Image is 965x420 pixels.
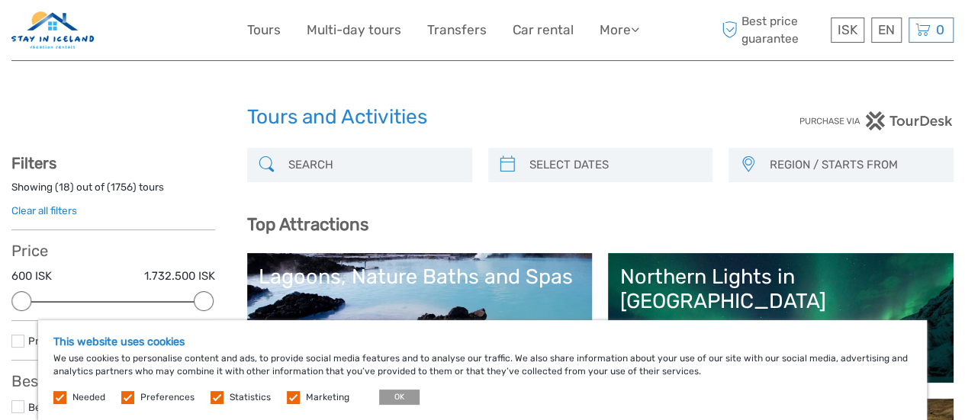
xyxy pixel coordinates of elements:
label: 600 ISK [11,268,52,284]
label: Marketing [306,391,349,404]
b: Top Attractions [247,214,368,235]
label: 18 [59,180,70,194]
a: Multi-day tours [307,19,401,41]
a: Best for Self Drive [28,401,114,413]
h5: This website uses cookies [53,335,912,348]
span: 0 [934,22,947,37]
img: PurchaseViaTourDesk.png [799,111,954,130]
span: ISK [838,22,857,37]
a: Lagoons, Nature Baths and Spas [259,265,581,371]
a: Tours [247,19,281,41]
label: Statistics [230,391,271,404]
input: SEARCH [282,152,465,178]
strong: Filters [11,154,56,172]
a: More [600,19,639,41]
h3: Price [11,242,215,260]
div: We use cookies to personalise content and ads, to provide social media features and to analyse ou... [38,320,927,420]
a: Transfers [427,19,487,41]
h3: Best Of [11,372,215,390]
div: EN [871,18,902,43]
div: Showing ( ) out of ( ) tours [11,180,215,204]
span: Best price guarantee [718,13,827,46]
button: OK [379,390,420,405]
div: Northern Lights in [GEOGRAPHIC_DATA] [619,265,942,314]
p: We're away right now. Please check back later! [21,27,172,39]
a: Clear all filters [11,204,77,216]
label: 1756 [111,180,133,194]
label: Needed [72,391,105,404]
label: 1.732.500 ISK [144,268,215,284]
button: Open LiveChat chat widget [175,24,194,42]
h1: Tours and Activities [247,105,719,130]
label: Preferences [140,391,195,404]
div: Lagoons, Nature Baths and Spas [259,265,581,289]
img: 2058-9cd1c9e2-07d5-40ab-8453-41d21e4e1a19_logo_small.png [11,11,94,49]
a: Northern Lights in [GEOGRAPHIC_DATA] [619,265,942,371]
button: REGION / STARTS FROM [762,152,946,178]
input: SELECT DATES [523,152,706,178]
a: Private tours [28,335,89,347]
a: Car rental [513,19,574,41]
